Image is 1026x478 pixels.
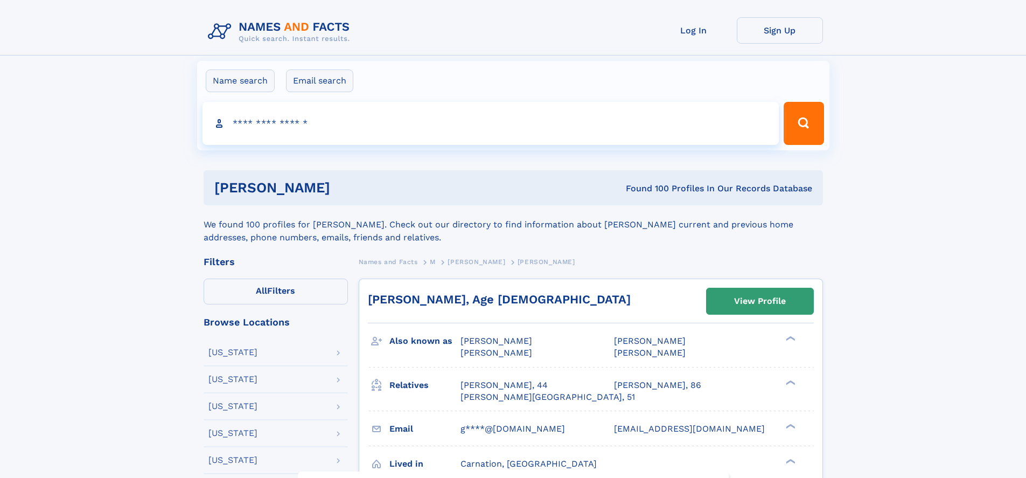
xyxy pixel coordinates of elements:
input: search input [203,102,779,145]
a: [PERSON_NAME][GEOGRAPHIC_DATA], 51 [460,391,635,403]
div: Browse Locations [204,317,348,327]
span: [PERSON_NAME] [614,336,686,346]
a: [PERSON_NAME], 44 [460,379,548,391]
a: [PERSON_NAME] [448,255,505,268]
span: [PERSON_NAME] [460,336,532,346]
h3: Also known as [389,332,460,350]
a: M [430,255,436,268]
div: [US_STATE] [208,456,257,465]
label: Name search [206,70,275,92]
span: All [256,286,267,296]
div: ❯ [783,422,796,429]
div: [US_STATE] [208,429,257,438]
a: Log In [651,17,737,44]
div: We found 100 profiles for [PERSON_NAME]. Check out our directory to find information about [PERSO... [204,205,823,244]
label: Email search [286,70,353,92]
button: Search Button [784,102,823,145]
div: [US_STATE] [208,375,257,384]
img: Logo Names and Facts [204,17,359,46]
label: Filters [204,279,348,304]
a: View Profile [707,288,813,314]
h1: [PERSON_NAME] [214,181,478,195]
div: Found 100 Profiles In Our Records Database [478,183,812,195]
span: [PERSON_NAME] [614,348,686,358]
div: [US_STATE] [208,402,257,411]
span: Carnation, [GEOGRAPHIC_DATA] [460,459,597,469]
div: ❯ [783,379,796,386]
span: [PERSON_NAME] [448,258,505,266]
div: ❯ [783,335,796,342]
div: [US_STATE] [208,348,257,357]
h3: Relatives [389,376,460,394]
h3: Email [389,420,460,438]
a: Sign Up [737,17,823,44]
a: [PERSON_NAME], 86 [614,379,701,391]
span: [EMAIL_ADDRESS][DOMAIN_NAME] [614,424,765,434]
span: [PERSON_NAME] [460,348,532,358]
span: M [430,258,436,266]
span: [PERSON_NAME] [518,258,575,266]
h3: Lived in [389,455,460,473]
a: [PERSON_NAME], Age [DEMOGRAPHIC_DATA] [368,293,631,306]
a: Names and Facts [359,255,418,268]
div: View Profile [734,289,786,314]
div: ❯ [783,458,796,465]
div: Filters [204,257,348,267]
